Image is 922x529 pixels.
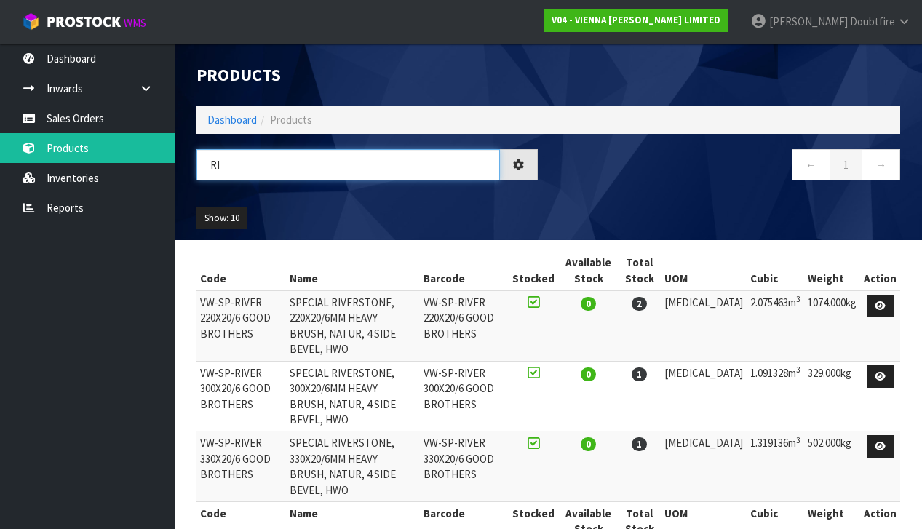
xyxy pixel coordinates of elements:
[792,149,830,180] a: ←
[804,251,860,290] th: Weight
[124,16,146,30] small: WMS
[196,207,247,230] button: Show: 10
[796,365,800,375] sup: 3
[420,290,509,361] td: VW-SP-RIVER 220X20/6 GOOD BROTHERS
[558,251,618,290] th: Available Stock
[47,12,121,31] span: ProStock
[196,431,286,502] td: VW-SP-RIVER 330X20/6 GOOD BROTHERS
[747,251,804,290] th: Cubic
[619,251,661,290] th: Total Stock
[661,431,747,502] td: [MEDICAL_DATA]
[661,290,747,361] td: [MEDICAL_DATA]
[420,431,509,502] td: VW-SP-RIVER 330X20/6 GOOD BROTHERS
[804,431,860,502] td: 502.000kg
[420,361,509,431] td: VW-SP-RIVER 300X20/6 GOOD BROTHERS
[632,437,647,451] span: 1
[196,290,286,361] td: VW-SP-RIVER 220X20/6 GOOD BROTHERS
[804,290,860,361] td: 1074.000kg
[747,431,804,502] td: 1.319136m
[862,149,900,180] a: →
[581,437,596,451] span: 0
[196,149,500,180] input: Search products
[420,251,509,290] th: Barcode
[661,251,747,290] th: UOM
[860,251,900,290] th: Action
[632,367,647,381] span: 1
[632,297,647,311] span: 2
[747,361,804,431] td: 1.091328m
[552,14,720,26] strong: V04 - VIENNA [PERSON_NAME] LIMITED
[796,435,800,445] sup: 3
[581,367,596,381] span: 0
[196,251,286,290] th: Code
[747,290,804,361] td: 2.075463m
[286,431,420,502] td: SPECIAL RIVERSTONE, 330X20/6MM HEAVY BRUSH, NATUR, 4 SIDE BEVEL, HWO
[286,251,420,290] th: Name
[286,361,420,431] td: SPECIAL RIVERSTONE, 300X20/6MM HEAVY BRUSH, NATUR, 4 SIDE BEVEL, HWO
[769,15,848,28] span: [PERSON_NAME]
[270,113,312,127] span: Products
[796,294,800,304] sup: 3
[22,12,40,31] img: cube-alt.png
[830,149,862,180] a: 1
[207,113,257,127] a: Dashboard
[196,65,538,84] h1: Products
[196,361,286,431] td: VW-SP-RIVER 300X20/6 GOOD BROTHERS
[581,297,596,311] span: 0
[286,290,420,361] td: SPECIAL RIVERSTONE, 220X20/6MM HEAVY BRUSH, NATUR, 4 SIDE BEVEL, HWO
[509,251,558,290] th: Stocked
[804,361,860,431] td: 329.000kg
[560,149,901,185] nav: Page navigation
[661,361,747,431] td: [MEDICAL_DATA]
[850,15,895,28] span: Doubtfire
